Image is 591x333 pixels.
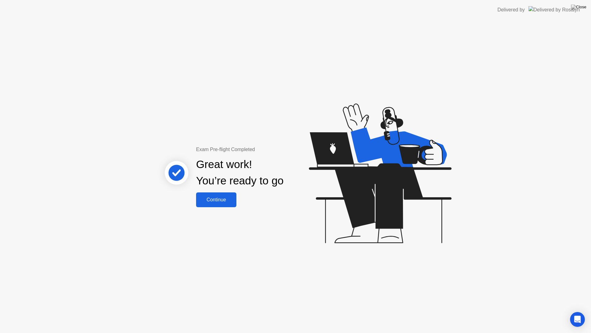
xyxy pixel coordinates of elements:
img: Delivered by Rosalyn [529,6,580,13]
div: Exam Pre-flight Completed [196,146,323,153]
button: Continue [196,192,236,207]
div: Great work! You’re ready to go [196,156,283,189]
div: Continue [198,197,235,203]
img: Close [571,5,586,10]
div: Open Intercom Messenger [570,312,585,327]
div: Delivered by [497,6,525,14]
